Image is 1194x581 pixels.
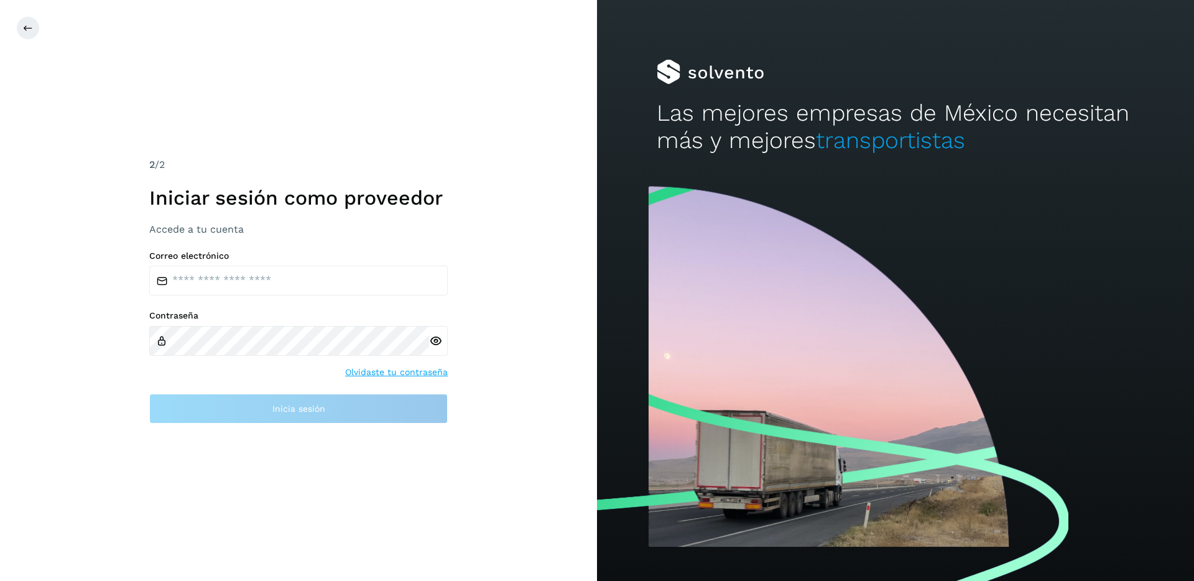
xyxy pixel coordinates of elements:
[149,394,448,424] button: Inicia sesión
[657,100,1134,155] h2: Las mejores empresas de México necesitan más y mejores
[272,404,325,413] span: Inicia sesión
[345,366,448,379] a: Olvidaste tu contraseña
[149,186,448,210] h1: Iniciar sesión como proveedor
[149,157,448,172] div: /2
[816,127,965,154] span: transportistas
[149,310,448,321] label: Contraseña
[149,159,155,170] span: 2
[149,251,448,261] label: Correo electrónico
[149,223,448,235] h3: Accede a tu cuenta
